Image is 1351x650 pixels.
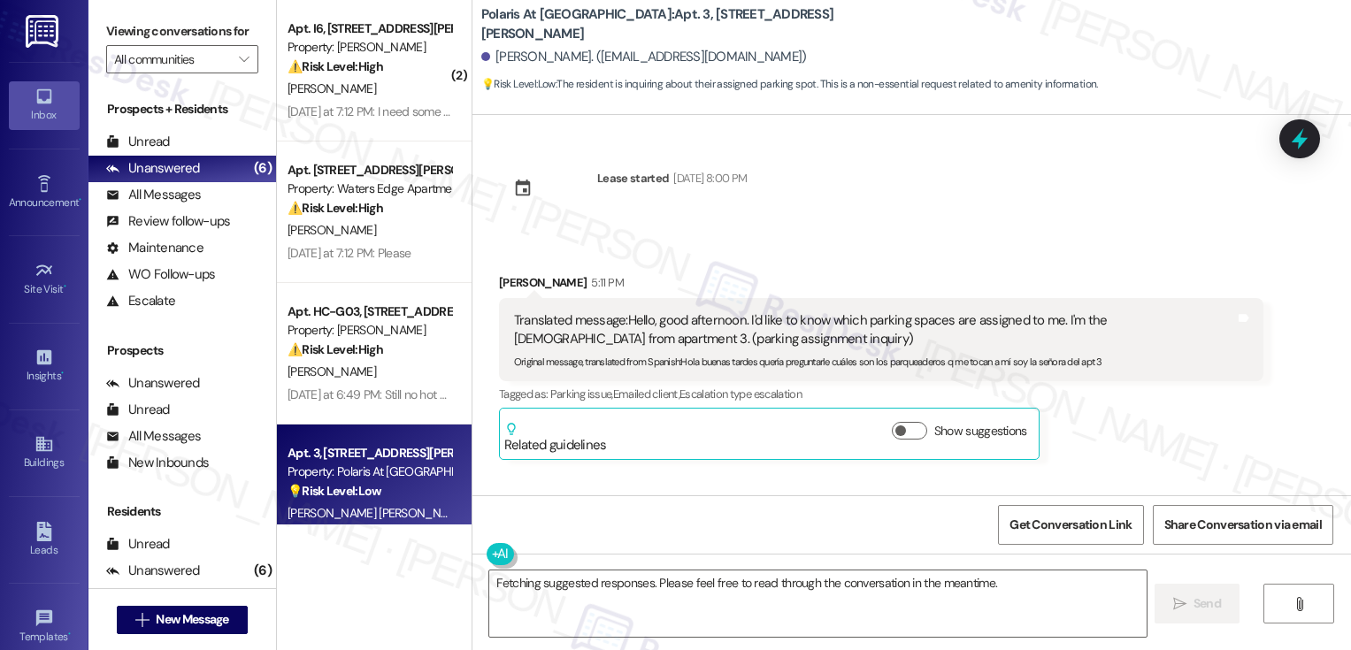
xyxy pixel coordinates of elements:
[481,5,835,43] b: Polaris At [GEOGRAPHIC_DATA]: Apt. 3, [STREET_ADDRESS][PERSON_NAME]
[88,341,276,360] div: Prospects
[481,75,1098,94] span: : The resident is inquiring about their assigned parking spot. This is a non-essential request re...
[9,429,80,477] a: Buildings
[249,155,276,182] div: (6)
[288,321,451,340] div: Property: [PERSON_NAME]
[288,180,451,198] div: Property: Waters Edge Apartments
[489,570,1147,637] textarea: Fetching suggested responses. Please feel free to read through the conversation in the meantime.
[106,535,170,554] div: Unread
[1009,516,1132,534] span: Get Conversation Link
[288,19,451,38] div: Apt. I6, [STREET_ADDRESS][PERSON_NAME]
[249,557,276,585] div: (6)
[288,200,383,216] strong: ⚠️ Risk Level: High
[288,161,451,180] div: Apt. [STREET_ADDRESS][PERSON_NAME]
[288,483,381,499] strong: 💡 Risk Level: Low
[288,80,376,96] span: [PERSON_NAME]
[88,100,276,119] div: Prospects + Residents
[679,386,802,401] span: Escalation type escalation
[156,610,228,629] span: New Message
[1164,516,1322,534] span: Share Conversation via email
[288,341,383,357] strong: ⚠️ Risk Level: High
[288,444,451,463] div: Apt. 3, [STREET_ADDRESS][PERSON_NAME]
[9,516,80,564] a: Leads
[481,77,556,91] strong: 💡 Risk Level: Low
[9,256,80,303] a: Site Visit •
[1153,505,1333,545] button: Share Conversation via email
[106,159,200,178] div: Unanswered
[1155,584,1240,623] button: Send
[514,311,1235,349] div: Translated message: Hello, good afternoon. I'd like to know which parking spaces are assigned to ...
[597,169,670,187] div: Lease started
[106,374,200,393] div: Unanswered
[114,45,230,73] input: All communities
[26,15,62,48] img: ResiDesk Logo
[288,505,467,521] span: [PERSON_NAME] [PERSON_NAME]
[481,48,807,66] div: [PERSON_NAME]. ([EMAIL_ADDRESS][DOMAIN_NAME])
[288,38,451,57] div: Property: [PERSON_NAME]
[135,613,149,627] i: 
[288,302,451,321] div: Apt. HC-G03, [STREET_ADDRESS][PERSON_NAME]
[288,386,472,402] div: [DATE] at 6:49 PM: Still no hot water!
[106,212,230,231] div: Review follow-ups
[117,606,248,634] button: New Message
[499,273,1263,298] div: [PERSON_NAME]
[514,356,1102,368] sub: Original message, translated from Spanish : Hola buenas tardes quería preguntarle cuáles son los ...
[88,502,276,521] div: Residents
[79,194,81,206] span: •
[106,401,170,419] div: Unread
[998,505,1143,545] button: Get Conversation Link
[9,342,80,390] a: Insights •
[106,186,201,204] div: All Messages
[499,381,1263,407] div: Tagged as:
[106,292,175,310] div: Escalate
[106,265,215,284] div: WO Follow-ups
[106,18,258,45] label: Viewing conversations for
[550,386,613,401] span: Parking issue ,
[239,52,249,66] i: 
[68,628,71,640] span: •
[613,386,679,401] span: Emailed client ,
[106,454,209,472] div: New Inbounds
[106,562,200,580] div: Unanswered
[504,422,607,455] div: Related guidelines
[9,81,80,129] a: Inbox
[934,422,1027,440] label: Show suggestions
[288,363,376,379] span: [PERSON_NAME]
[106,427,201,446] div: All Messages
[288,245,411,261] div: [DATE] at 7:12 PM: Please
[1173,597,1186,611] i: 
[288,58,383,74] strong: ⚠️ Risk Level: High
[288,222,376,238] span: [PERSON_NAME]
[61,367,64,379] span: •
[1293,597,1306,611] i: 
[587,273,623,292] div: 5:11 PM
[288,103,1177,119] div: [DATE] at 7:12 PM: I need some Freon in my AC unit , nd my apartment need to be sprayed for bugs,...
[106,133,170,151] div: Unread
[288,463,451,481] div: Property: Polaris At [GEOGRAPHIC_DATA]
[1194,594,1221,613] span: Send
[106,239,203,257] div: Maintenance
[64,280,66,293] span: •
[669,169,747,187] div: [DATE] 8:00 PM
